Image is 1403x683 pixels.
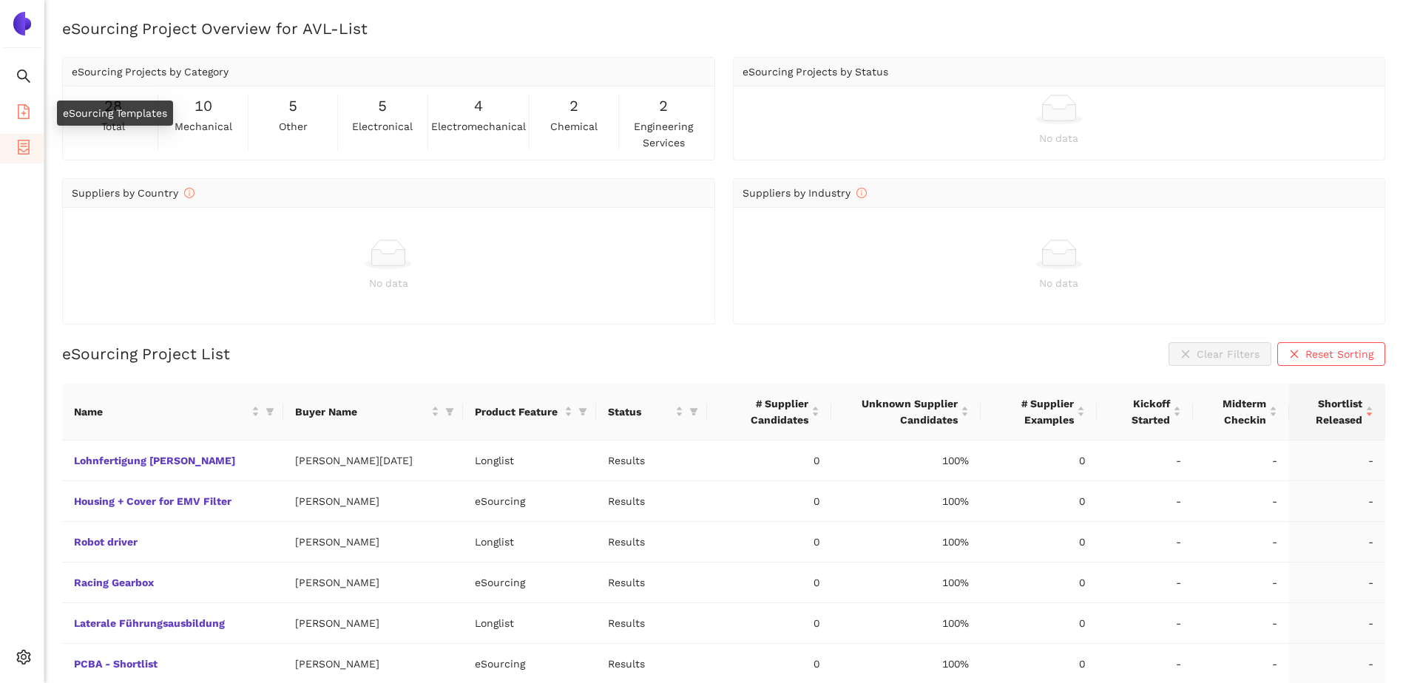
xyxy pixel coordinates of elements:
[831,384,981,441] th: this column's title is Unknown Supplier Candidates,this column is sortable
[1193,481,1289,522] td: -
[831,563,981,603] td: 100%
[843,395,958,428] span: Unknown Supplier Candidates
[1097,384,1193,441] th: this column's title is Kickoff Started,this column is sortable
[659,95,668,118] span: 2
[1193,563,1289,603] td: -
[1193,522,1289,563] td: -
[1289,603,1385,644] td: -
[1289,481,1385,522] td: -
[283,441,463,481] td: [PERSON_NAME][DATE]
[831,481,981,522] td: 100%
[743,187,867,199] span: Suppliers by Industry
[981,522,1097,563] td: 0
[1301,395,1362,428] span: Shortlist Released
[463,481,596,522] td: eSourcing
[463,384,596,441] th: this column's title is Product Feature,this column is sortable
[101,118,125,135] span: total
[1109,395,1170,428] span: Kickoff Started
[445,407,454,416] span: filter
[62,384,283,441] th: this column's title is Name,this column is sortable
[283,563,463,603] td: [PERSON_NAME]
[352,118,413,135] span: electronical
[743,130,1376,146] div: No data
[279,118,308,135] span: other
[578,407,587,416] span: filter
[283,603,463,644] td: [PERSON_NAME]
[743,66,888,78] span: eSourcing Projects by Status
[1205,395,1266,428] span: Midterm Checkin
[474,95,483,118] span: 4
[981,384,1097,441] th: this column's title is # Supplier Examples,this column is sortable
[596,563,707,603] td: Results
[856,188,867,198] span: info-circle
[1305,346,1373,362] span: Reset Sorting
[707,481,831,522] td: 0
[16,135,31,164] span: container
[596,481,707,522] td: Results
[831,522,981,563] td: 100%
[550,118,598,135] span: chemical
[569,95,578,118] span: 2
[707,563,831,603] td: 0
[283,522,463,563] td: [PERSON_NAME]
[57,101,173,126] div: eSourcing Templates
[1193,384,1289,441] th: this column's title is Midterm Checkin,this column is sortable
[608,404,672,420] span: Status
[16,99,31,129] span: file-add
[184,188,195,198] span: info-circle
[1289,441,1385,481] td: -
[72,66,229,78] span: eSourcing Projects by Category
[596,522,707,563] td: Results
[463,441,596,481] td: Longlist
[596,603,707,644] td: Results
[1289,522,1385,563] td: -
[1097,522,1193,563] td: -
[72,275,706,291] div: No data
[283,384,463,441] th: this column's title is Buyer Name,this column is sortable
[10,12,34,35] img: Logo
[1169,342,1271,366] button: closeClear Filters
[1277,342,1385,366] button: closeReset Sorting
[575,401,590,423] span: filter
[981,441,1097,481] td: 0
[463,603,596,644] td: Longlist
[62,343,230,364] h2: eSourcing Project List
[74,404,249,420] span: Name
[707,603,831,644] td: 0
[743,275,1376,291] div: No data
[16,645,31,674] span: setting
[707,441,831,481] td: 0
[295,404,428,420] span: Buyer Name
[719,395,808,428] span: # Supplier Candidates
[195,95,212,118] span: 10
[72,187,195,199] span: Suppliers by Country
[993,395,1074,428] span: # Supplier Examples
[62,18,1385,39] h2: eSourcing Project Overview for AVL-List
[104,95,122,118] span: 28
[463,563,596,603] td: eSourcing
[981,563,1097,603] td: 0
[622,118,705,151] span: engineering services
[686,401,701,423] span: filter
[1097,481,1193,522] td: -
[689,407,698,416] span: filter
[378,95,387,118] span: 5
[831,603,981,644] td: 100%
[475,404,561,420] span: Product Feature
[431,118,526,135] span: electromechanical
[1097,441,1193,481] td: -
[1097,603,1193,644] td: -
[981,603,1097,644] td: 0
[1289,349,1299,361] span: close
[596,384,707,441] th: this column's title is Status,this column is sortable
[707,522,831,563] td: 0
[442,401,457,423] span: filter
[263,401,277,423] span: filter
[463,522,596,563] td: Longlist
[707,384,831,441] th: this column's title is # Supplier Candidates,this column is sortable
[1289,563,1385,603] td: -
[1097,563,1193,603] td: -
[596,441,707,481] td: Results
[1193,441,1289,481] td: -
[16,64,31,93] span: search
